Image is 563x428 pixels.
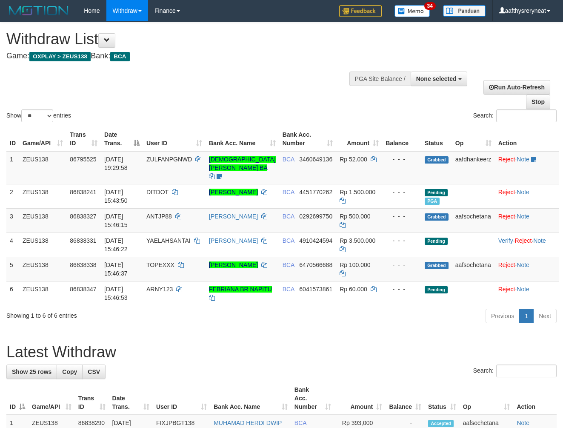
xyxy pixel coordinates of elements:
[498,189,515,195] a: Reject
[517,286,529,293] a: Note
[498,261,515,268] a: Reject
[29,52,91,61] span: OXPLAY > ZEUS138
[340,213,370,220] span: Rp 500.000
[386,236,418,245] div: - - -
[452,208,495,233] td: aafsochetana
[394,5,430,17] img: Button%20Memo.svg
[386,261,418,269] div: - - -
[109,382,153,415] th: Date Trans.: activate to sort column ascending
[533,237,546,244] a: Note
[283,189,294,195] span: BCA
[210,382,291,415] th: Bank Acc. Name: activate to sort column ascending
[498,237,513,244] a: Verify
[70,237,96,244] span: 86838331
[104,261,128,277] span: [DATE] 15:46:37
[75,382,109,415] th: Trans ID: activate to sort column ascending
[6,4,71,17] img: MOTION_logo.png
[533,309,557,323] a: Next
[206,127,279,151] th: Bank Acc. Name: activate to sort column ascending
[495,257,559,281] td: ·
[291,382,335,415] th: Bank Acc. Number: activate to sort column ascending
[515,237,532,244] a: Reject
[146,237,191,244] span: YAELAHSANTAI
[428,420,454,427] span: Accepted
[517,419,529,426] a: Note
[421,127,452,151] th: Status
[336,127,382,151] th: Amount: activate to sort column ascending
[411,72,467,86] button: None selected
[82,365,106,379] a: CSV
[19,281,66,305] td: ZEUS138
[425,198,440,205] span: Marked by aafnoeunsreypich
[146,286,173,293] span: ARNY123
[283,156,294,163] span: BCA
[519,309,534,323] a: 1
[70,156,96,163] span: 86795525
[299,213,332,220] span: Copy 0292699750 to clipboard
[349,72,411,86] div: PGA Site Balance /
[424,2,436,10] span: 34
[495,233,559,257] td: · ·
[299,189,332,195] span: Copy 4451770262 to clipboard
[6,52,367,60] h4: Game: Bank:
[386,155,418,164] div: - - -
[6,365,57,379] a: Show 25 rows
[498,156,515,163] a: Reject
[110,52,129,61] span: BCA
[70,261,96,268] span: 86838338
[386,212,418,221] div: - - -
[209,213,258,220] a: [PERSON_NAME]
[6,208,19,233] td: 3
[104,213,128,228] span: [DATE] 15:46:15
[496,109,557,122] input: Search:
[104,189,128,204] span: [DATE] 15:43:50
[19,208,66,233] td: ZEUS138
[425,286,448,293] span: Pending
[340,237,375,244] span: Rp 3.500.000
[416,75,457,82] span: None selected
[495,151,559,184] td: ·
[214,419,282,426] a: MUHAMAD HERDI DWIP
[6,257,19,281] td: 5
[146,261,174,268] span: TOPEXXX
[6,184,19,208] td: 2
[283,261,294,268] span: BCA
[19,127,66,151] th: Game/API: activate to sort column ascending
[279,127,337,151] th: Bank Acc. Number: activate to sort column ascending
[146,213,172,220] span: ANTJP88
[495,208,559,233] td: ·
[496,365,557,377] input: Search:
[452,151,495,184] td: aafdhankeerz
[483,80,550,95] a: Run Auto-Refresh
[339,5,382,17] img: Feedback.jpg
[104,156,128,171] span: [DATE] 19:29:58
[62,368,77,375] span: Copy
[6,127,19,151] th: ID
[517,261,529,268] a: Note
[495,281,559,305] td: ·
[382,127,421,151] th: Balance
[473,365,557,377] label: Search:
[498,286,515,293] a: Reject
[443,5,486,17] img: panduan.png
[104,286,128,301] span: [DATE] 15:46:53
[19,151,66,184] td: ZEUS138
[209,189,258,195] a: [PERSON_NAME]
[299,286,332,293] span: Copy 6041573861 to clipboard
[526,95,550,109] a: Stop
[19,233,66,257] td: ZEUS138
[88,368,100,375] span: CSV
[19,257,66,281] td: ZEUS138
[452,257,495,281] td: aafsochetana
[495,184,559,208] td: ·
[495,127,559,151] th: Action
[153,382,210,415] th: User ID: activate to sort column ascending
[386,285,418,293] div: - - -
[6,31,367,48] h1: Withdraw List
[6,109,71,122] label: Show entries
[70,189,96,195] span: 86838241
[386,382,425,415] th: Balance: activate to sort column ascending
[473,109,557,122] label: Search:
[283,286,294,293] span: BCA
[299,261,332,268] span: Copy 6470566688 to clipboard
